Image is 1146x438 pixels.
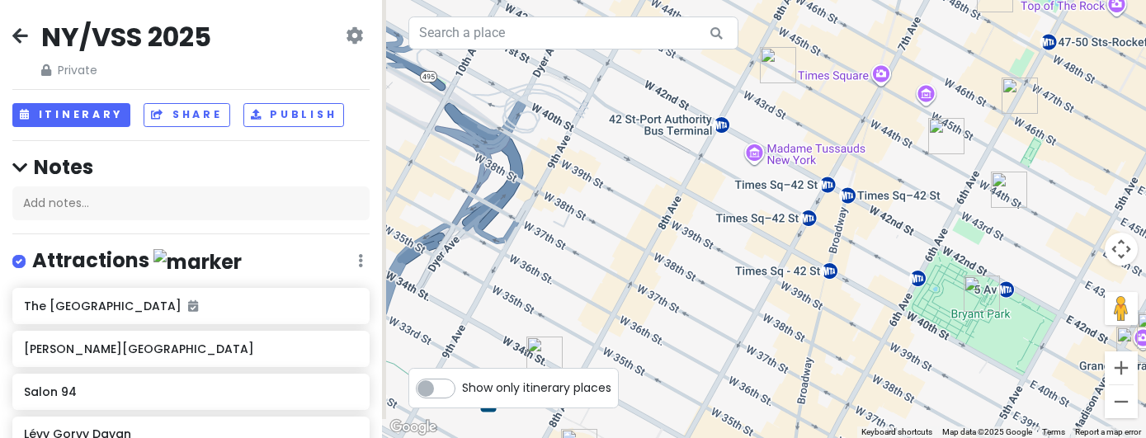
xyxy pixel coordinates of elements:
a: Report a map error [1075,427,1141,436]
div: Belasco Theatre [928,118,964,154]
div: Chipotle Mexican Grill [526,337,563,373]
a: Open this area in Google Maps (opens a new window) [386,417,441,438]
div: Royalton New York [991,172,1027,208]
img: marker [153,249,242,275]
button: Share [144,103,229,127]
div: Add notes... [12,186,370,221]
button: Map camera controls [1105,233,1138,266]
button: Publish [243,103,345,127]
span: Private [41,61,211,79]
h6: [PERSON_NAME][GEOGRAPHIC_DATA] [24,341,357,356]
h4: Attractions [32,247,242,275]
button: Zoom out [1105,385,1138,418]
div: Chick-fil-A [1002,78,1038,114]
h4: Notes [12,154,370,180]
div: St. James Theatre [760,47,796,83]
input: Search a place [408,16,738,49]
button: Keyboard shortcuts [861,426,932,438]
i: Added to itinerary [188,300,198,312]
img: Google [386,417,441,438]
div: Bryant Park [964,276,1000,312]
button: Itinerary [12,103,130,127]
h2: NY/VSS 2025 [41,20,211,54]
span: Show only itinerary places [462,379,611,397]
button: Drag Pegman onto the map to open Street View [1105,292,1138,325]
h6: The [GEOGRAPHIC_DATA] [24,299,357,313]
button: Zoom in [1105,351,1138,384]
a: Terms [1042,427,1065,436]
span: Map data ©2025 Google [942,427,1032,436]
h6: Salon 94 [24,384,357,399]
